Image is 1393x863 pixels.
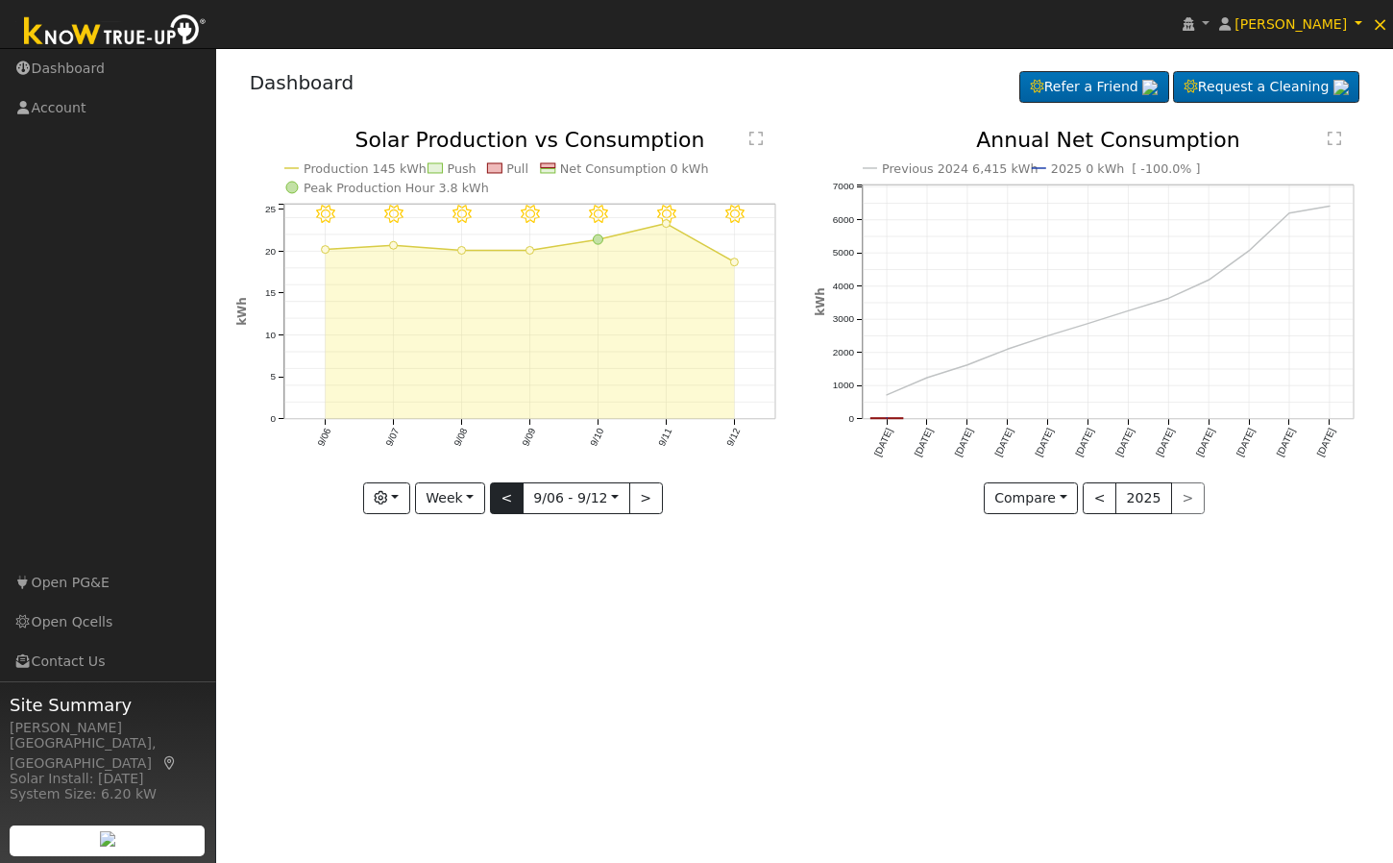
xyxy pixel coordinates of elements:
[662,220,670,228] circle: onclick=""
[833,214,855,225] text: 6000
[882,161,1039,176] text: Previous 2024 6,415 kWh
[14,11,216,54] img: Know True-Up
[520,427,537,449] text: 9/09
[1285,210,1293,217] circle: onclick=""
[964,361,971,369] circle: onclick=""
[270,372,276,382] text: 5
[883,391,891,399] circle: onclick=""
[993,427,1015,458] text: [DATE]
[235,297,249,326] text: kWh
[10,733,206,774] div: [GEOGRAPHIC_DATA], [GEOGRAPHIC_DATA]
[1333,80,1349,95] img: retrieve
[833,381,855,391] text: 1000
[10,718,206,738] div: [PERSON_NAME]
[315,206,334,225] i: 9/06 - Clear
[389,242,397,250] circle: onclick=""
[1044,333,1052,340] circle: onclick=""
[1113,427,1136,458] text: [DATE]
[588,427,605,449] text: 9/10
[1315,427,1337,458] text: [DATE]
[1328,131,1341,146] text: 
[560,161,709,176] text: Net Consumption 0 kWh
[250,71,354,94] a: Dashboard
[1083,482,1116,515] button: <
[457,247,465,255] circle: onclick=""
[833,347,855,358] text: 2000
[725,206,745,225] i: 9/12 - Clear
[264,204,276,214] text: 25
[490,482,524,515] button: <
[1194,427,1216,458] text: [DATE]
[304,181,489,195] text: Peak Production Hour 3.8 kWh
[1234,427,1257,458] text: [DATE]
[1245,247,1253,255] circle: onclick=""
[984,482,1079,515] button: Compare
[1326,203,1333,210] circle: onclick=""
[520,206,539,225] i: 9/09 - Clear
[1019,71,1169,104] a: Refer a Friend
[1004,346,1012,354] circle: onclick=""
[848,413,854,424] text: 0
[1372,12,1388,36] span: ×
[10,769,206,789] div: Solar Install: [DATE]
[749,131,763,146] text: 
[656,427,673,449] text: 9/11
[161,755,179,771] a: Map
[304,161,427,176] text: Production 145 kWh
[264,287,276,298] text: 15
[953,427,975,458] text: [DATE]
[1154,427,1176,458] text: [DATE]
[270,413,276,424] text: 0
[523,482,630,515] button: 9/06 - 9/12
[10,692,206,718] span: Site Summary
[506,161,528,176] text: Pull
[1115,482,1172,515] button: 2025
[656,206,675,225] i: 9/11 - MostlyClear
[870,418,903,419] rect: onclick=""
[447,161,476,176] text: Push
[264,330,276,340] text: 10
[1034,427,1056,458] text: [DATE]
[833,281,855,291] text: 4000
[452,427,469,449] text: 9/08
[1073,427,1095,458] text: [DATE]
[452,206,471,225] i: 9/08 - Clear
[913,427,935,458] text: [DATE]
[833,248,855,259] text: 5000
[525,247,533,255] circle: onclick=""
[1173,71,1359,104] a: Request a Cleaning
[833,182,855,192] text: 7000
[321,246,329,254] circle: onclick=""
[315,427,332,449] text: 9/06
[1142,80,1158,95] img: retrieve
[10,784,206,804] div: System Size: 6.20 kW
[1275,427,1297,458] text: [DATE]
[1206,277,1213,284] circle: onclick=""
[883,414,891,422] circle: onclick=""
[814,287,827,316] text: kWh
[1125,308,1133,315] circle: onclick=""
[264,246,276,257] text: 20
[415,482,485,515] button: Week
[629,482,663,515] button: >
[833,314,855,325] text: 3000
[730,259,738,266] circle: onclick=""
[383,206,403,225] i: 9/07 - Clear
[872,427,894,458] text: [DATE]
[1085,320,1092,328] circle: onclick=""
[100,831,115,847] img: retrieve
[354,128,704,152] text: Solar Production vs Consumption
[383,427,401,449] text: 9/07
[923,374,931,382] circle: onclick=""
[1165,295,1173,303] circle: onclick=""
[1051,161,1201,176] text: 2025 0 kWh [ -100.0% ]
[976,128,1240,152] text: Annual Net Consumption
[724,427,742,449] text: 9/12
[588,206,607,225] i: 9/10 - MostlyClear
[593,234,602,244] circle: onclick=""
[1234,16,1347,32] span: [PERSON_NAME]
